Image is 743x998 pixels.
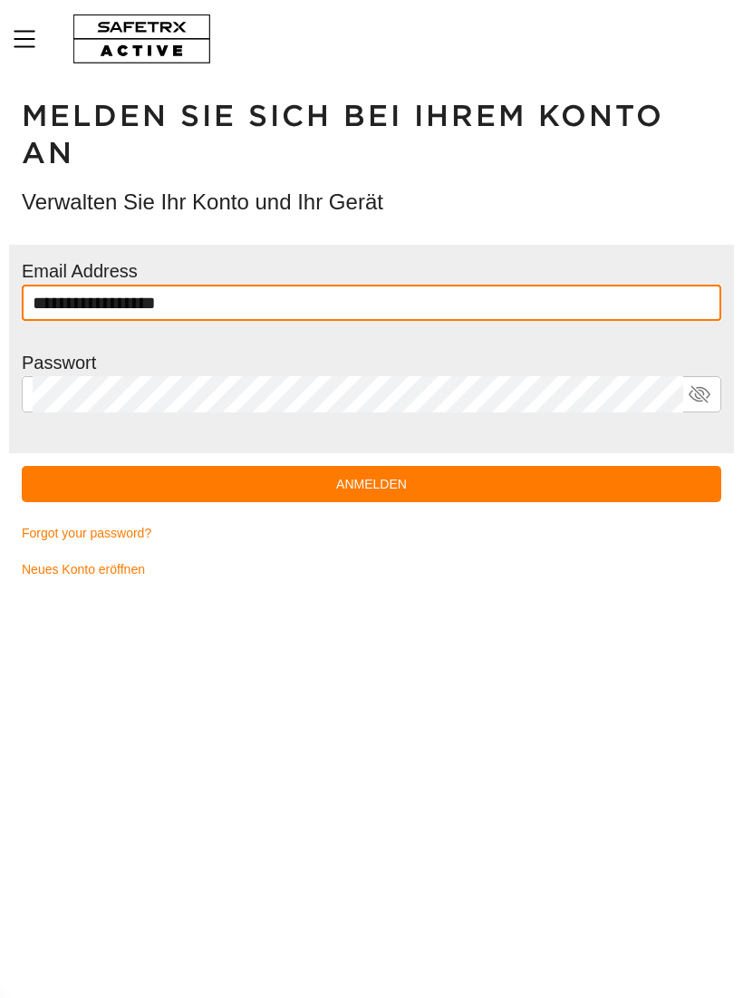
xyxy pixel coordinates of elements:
[22,261,138,281] label: Email Address
[22,353,96,373] label: Passwort
[22,551,721,587] a: Neues Konto eröffnen
[22,187,721,218] h3: Verwalten Sie Ihr Konto und Ihr Gerät
[22,558,145,580] span: Neues Konto eröffnen
[22,98,721,172] h1: Melden Sie sich bei Ihrem Konto an
[9,20,54,58] button: MenÜ
[36,473,707,495] span: Anmelden
[22,515,721,551] a: Forgot your password?
[22,466,721,502] button: Anmelden
[22,522,151,544] span: Forgot your password?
